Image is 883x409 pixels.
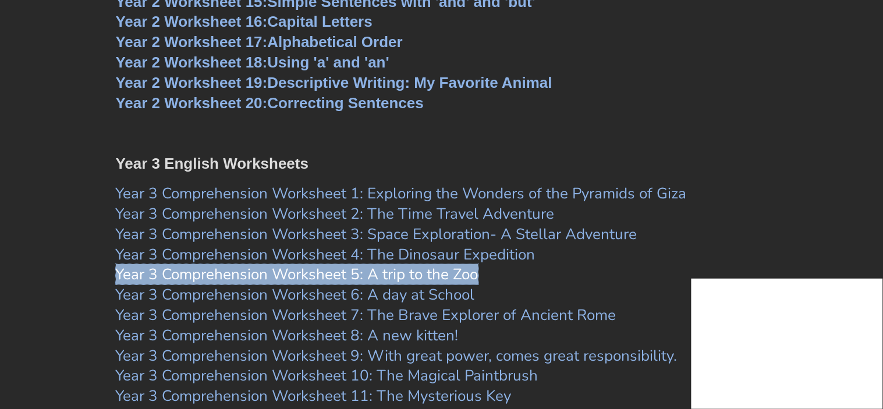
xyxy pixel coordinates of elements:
[116,13,268,30] span: Year 2 Worksheet 16:
[116,13,373,30] a: Year 2 Worksheet 16:Capital Letters
[116,325,459,346] a: Year 3 Comprehension Worksheet 8: A new kitten!
[116,54,268,71] span: Year 2 Worksheet 18:
[116,244,536,265] a: Year 3 Comprehension Worksheet 4: The Dinosaur Expedition
[116,284,475,305] a: Year 3 Comprehension Worksheet 6: A day at School
[116,74,268,91] span: Year 2 Worksheet 19:
[116,224,637,244] a: Year 3 Comprehension Worksheet 3: Space Exploration- A Stellar Adventure
[116,33,403,51] a: Year 2 Worksheet 17:Alphabetical Order
[116,74,552,91] a: Year 2 Worksheet 19:Descriptive Writing: My Favorite Animal
[116,365,538,386] a: Year 3 Comprehension Worksheet 10: The Magical Paintbrush
[116,264,478,284] a: Year 3 Comprehension Worksheet 5: A trip to the Zoo
[116,183,687,204] a: Year 3 Comprehension Worksheet 1: Exploring the Wonders of the Pyramids of Giza
[116,386,512,406] a: Year 3 Comprehension Worksheet 11: The Mysterious Key
[116,33,268,51] span: Year 2 Worksheet 17:
[116,94,424,112] a: Year 2 Worksheet 20:Correcting Sentences
[116,305,616,325] a: Year 3 Comprehension Worksheet 7: The Brave Explorer of Ancient Rome
[116,54,389,71] a: Year 2 Worksheet 18:Using 'a' and 'an'
[116,154,768,174] h3: Year 3 English Worksheets
[116,346,678,366] a: Year 3 Comprehension Worksheet 9: With great power, comes great responsibility.
[691,279,883,409] iframe: Chat Widget
[116,204,555,224] a: Year 3 Comprehension Worksheet 2: The Time Travel Adventure
[116,94,268,112] span: Year 2 Worksheet 20:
